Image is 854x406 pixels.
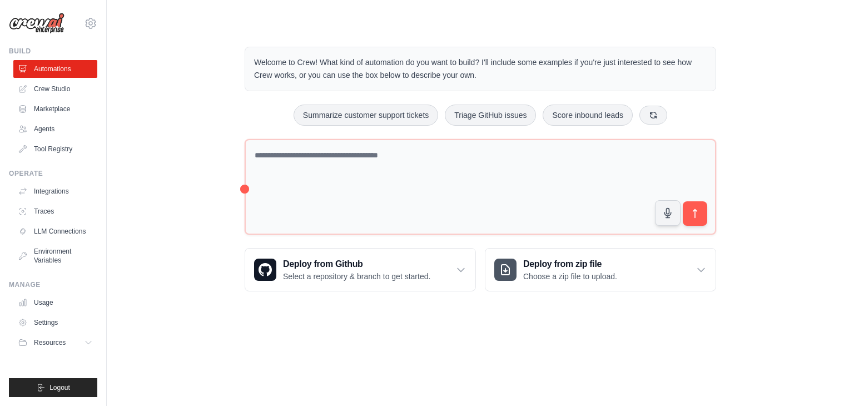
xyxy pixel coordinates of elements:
[13,314,97,331] a: Settings
[13,80,97,98] a: Crew Studio
[254,56,707,82] p: Welcome to Crew! What kind of automation do you want to build? I'll include some examples if you'...
[9,378,97,397] button: Logout
[9,280,97,289] div: Manage
[49,383,70,392] span: Logout
[34,338,66,347] span: Resources
[9,47,97,56] div: Build
[294,105,438,126] button: Summarize customer support tickets
[13,182,97,200] a: Integrations
[13,242,97,269] a: Environment Variables
[13,140,97,158] a: Tool Registry
[543,105,633,126] button: Score inbound leads
[13,222,97,240] a: LLM Connections
[9,169,97,178] div: Operate
[9,13,64,34] img: Logo
[13,120,97,138] a: Agents
[283,271,430,282] p: Select a repository & branch to get started.
[445,105,536,126] button: Triage GitHub issues
[13,60,97,78] a: Automations
[13,334,97,351] button: Resources
[13,294,97,311] a: Usage
[523,258,617,271] h3: Deploy from zip file
[13,202,97,220] a: Traces
[523,271,617,282] p: Choose a zip file to upload.
[283,258,430,271] h3: Deploy from Github
[13,100,97,118] a: Marketplace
